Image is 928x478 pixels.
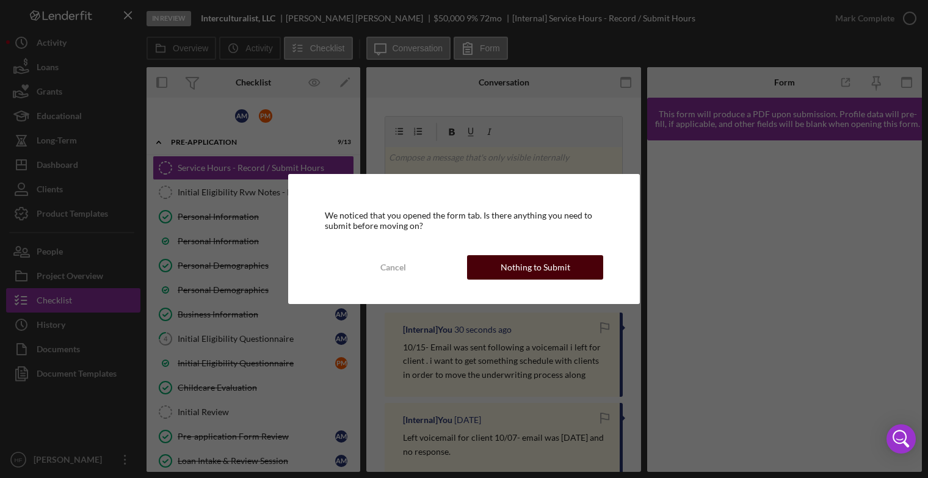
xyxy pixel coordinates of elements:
div: Cancel [380,255,406,280]
div: Open Intercom Messenger [886,424,916,454]
div: We noticed that you opened the form tab. Is there anything you need to submit before moving on? [325,211,603,230]
button: Nothing to Submit [467,255,603,280]
div: Nothing to Submit [501,255,570,280]
button: Cancel [325,255,461,280]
